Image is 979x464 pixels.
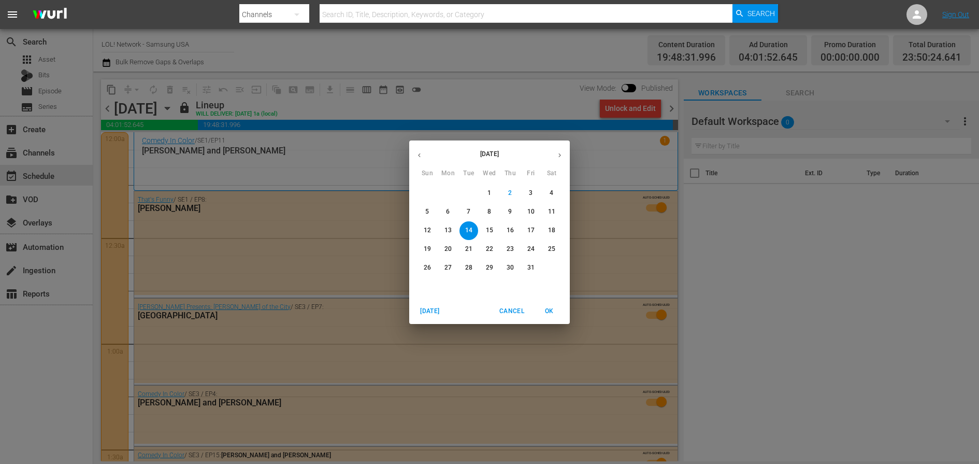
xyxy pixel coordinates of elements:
p: 29 [486,263,493,272]
button: 6 [439,203,457,221]
button: 2 [501,184,520,203]
button: 16 [501,221,520,240]
span: Fri [522,168,540,179]
p: 31 [527,263,535,272]
p: [DATE] [429,149,550,159]
button: 20 [439,240,457,259]
button: 5 [418,203,437,221]
p: 1 [487,189,491,198]
p: 24 [527,245,535,254]
p: 5 [425,207,429,216]
button: 1 [480,184,499,203]
p: 18 [548,226,555,235]
button: 26 [418,259,437,277]
button: 4 [542,184,561,203]
p: 3 [529,189,532,198]
p: 23 [507,245,514,254]
span: OK [537,306,562,317]
button: 15 [480,221,499,240]
p: 28 [465,263,472,272]
p: 22 [486,245,493,254]
button: [DATE] [413,303,447,320]
span: [DATE] [417,306,442,317]
p: 25 [548,245,555,254]
p: 14 [465,226,472,235]
p: 19 [424,245,431,254]
span: Cancel [499,306,524,317]
p: 16 [507,226,514,235]
button: 17 [522,221,540,240]
span: Mon [439,168,457,179]
button: 27 [439,259,457,277]
button: 9 [501,203,520,221]
button: 10 [522,203,540,221]
p: 17 [527,226,535,235]
button: 29 [480,259,499,277]
p: 8 [487,207,491,216]
span: Thu [501,168,520,179]
span: Tue [459,168,478,179]
button: 12 [418,221,437,240]
button: 30 [501,259,520,277]
button: Cancel [495,303,528,320]
p: 13 [444,226,452,235]
p: 20 [444,245,452,254]
span: Wed [480,168,499,179]
button: OK [532,303,566,320]
button: 14 [459,221,478,240]
button: 23 [501,240,520,259]
p: 9 [508,207,512,216]
button: 7 [459,203,478,221]
p: 11 [548,207,555,216]
button: 25 [542,240,561,259]
p: 4 [550,189,553,198]
button: 13 [439,221,457,240]
button: 8 [480,203,499,221]
span: Sat [542,168,561,179]
img: ans4CAIJ8jUAAAAAAAAAAAAAAAAAAAAAAAAgQb4GAAAAAAAAAAAAAAAAAAAAAAAAJMjXAAAAAAAAAAAAAAAAAAAAAAAAgAT5G... [25,3,75,27]
button: 31 [522,259,540,277]
button: 28 [459,259,478,277]
p: 7 [467,207,470,216]
span: menu [6,8,19,21]
span: Search [747,4,775,23]
p: 27 [444,263,452,272]
button: 24 [522,240,540,259]
p: 21 [465,245,472,254]
button: 3 [522,184,540,203]
p: 30 [507,263,514,272]
a: Sign Out [942,10,969,19]
p: 10 [527,207,535,216]
p: 26 [424,263,431,272]
button: 22 [480,240,499,259]
p: 12 [424,226,431,235]
span: Sun [418,168,437,179]
button: 11 [542,203,561,221]
p: 2 [508,189,512,198]
p: 6 [446,207,450,216]
button: 19 [418,240,437,259]
button: 18 [542,221,561,240]
p: 15 [486,226,493,235]
button: 21 [459,240,478,259]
